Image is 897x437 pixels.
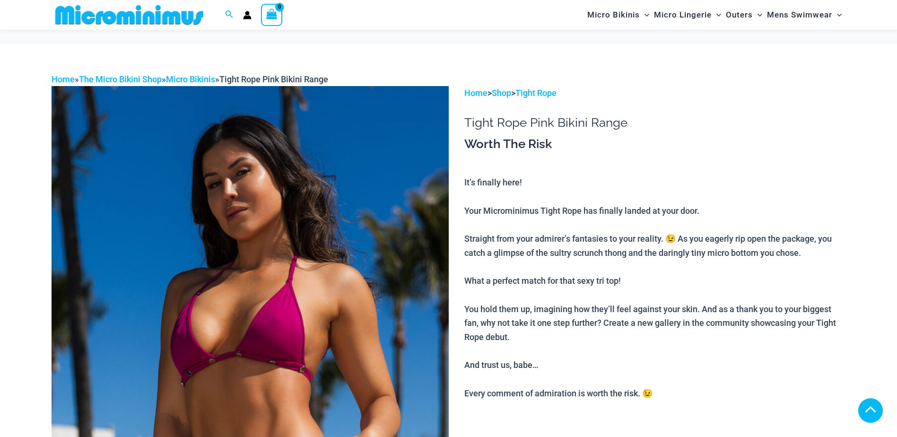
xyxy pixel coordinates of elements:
[832,3,842,27] span: Menu Toggle
[261,4,283,26] a: View Shopping Cart, empty
[726,3,753,27] span: Outers
[464,115,845,130] h1: Tight Rope Pink Bikini Range
[753,3,762,27] span: Menu Toggle
[640,3,649,27] span: Menu Toggle
[52,74,75,84] a: Home
[52,4,207,26] img: MM SHOP LOGO FLAT
[464,86,845,100] p: > >
[767,3,832,27] span: Mens Swimwear
[464,88,488,98] a: Home
[464,175,845,400] p: It’s finally here! Your Microminimus Tight Rope has finally landed at your door. Straight from yo...
[166,74,215,84] a: Micro Bikinis
[765,3,844,27] a: Mens SwimwearMenu ToggleMenu Toggle
[492,88,511,98] a: Shop
[79,74,162,84] a: The Micro Bikini Shop
[52,74,328,84] span: » » »
[654,3,712,27] span: Micro Lingerie
[225,9,234,21] a: Search icon link
[585,3,652,27] a: Micro BikinisMenu ToggleMenu Toggle
[464,136,845,152] h3: Worth The Risk
[712,3,721,27] span: Menu Toggle
[583,1,846,28] nav: Site Navigation
[587,3,640,27] span: Micro Bikinis
[515,88,557,98] a: Tight Rope
[243,11,252,19] a: Account icon link
[219,74,328,84] span: Tight Rope Pink Bikini Range
[652,3,723,27] a: Micro LingerieMenu ToggleMenu Toggle
[723,3,765,27] a: OutersMenu ToggleMenu Toggle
